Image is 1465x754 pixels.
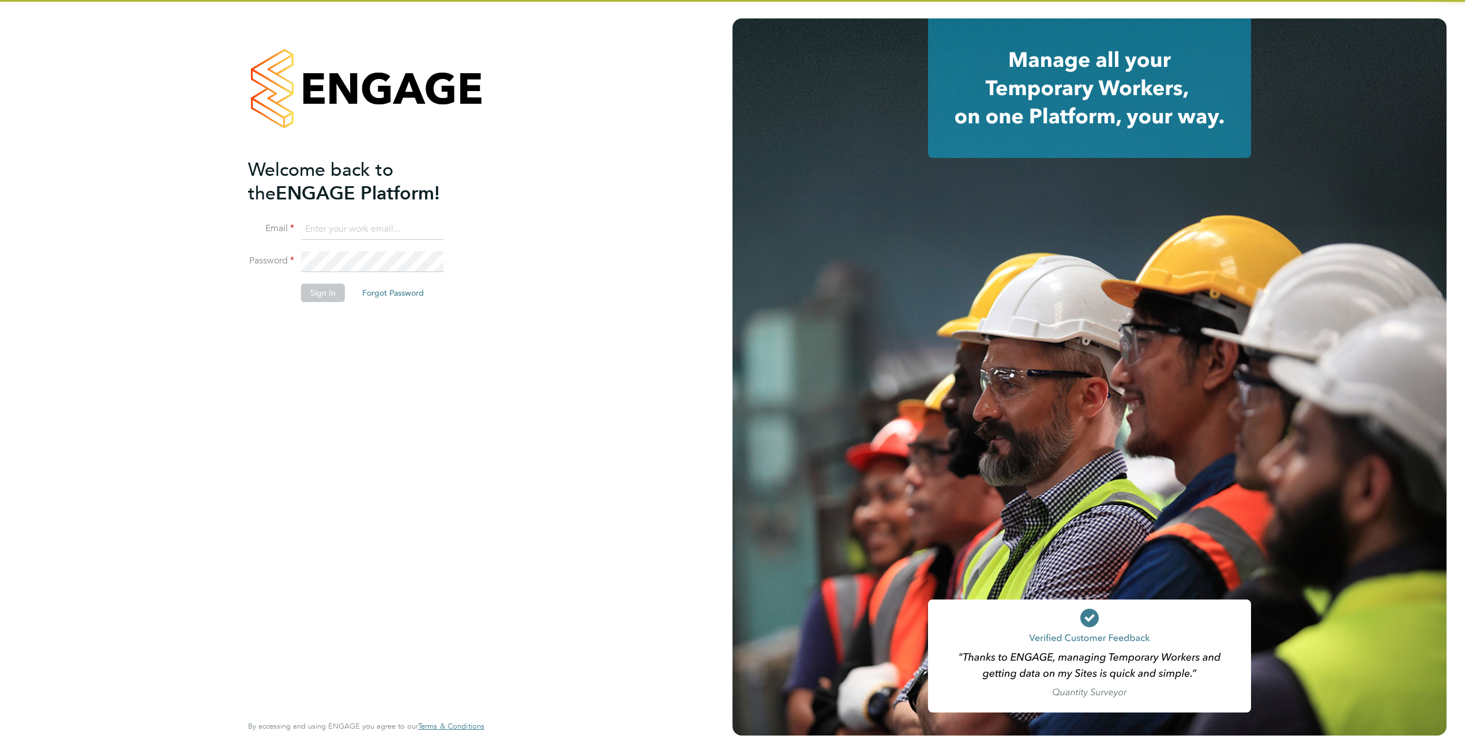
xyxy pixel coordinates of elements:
[248,158,473,205] h2: ENGAGE Platform!
[248,255,294,267] label: Password
[248,721,484,731] span: By accessing and using ENGAGE you agree to our
[418,722,484,731] a: Terms & Conditions
[418,721,484,731] span: Terms & Conditions
[353,284,433,302] button: Forgot Password
[301,219,444,240] input: Enter your work email...
[248,159,393,205] span: Welcome back to the
[301,284,345,302] button: Sign In
[248,223,294,235] label: Email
